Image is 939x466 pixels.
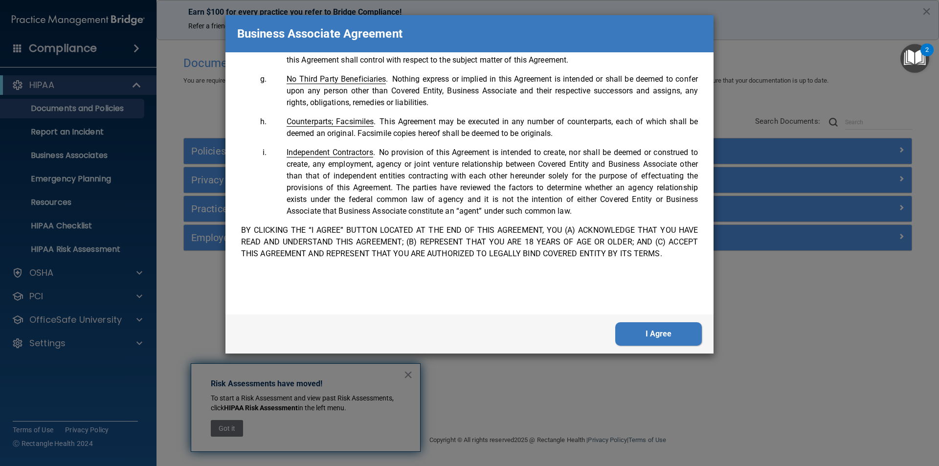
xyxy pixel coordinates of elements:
[268,73,698,109] li: Nothing express or implied in this Agreement is intended or shall be deemed to confer upon any pe...
[287,148,373,157] span: Independent Contractors
[237,23,402,44] p: Business Associate Agreement
[925,50,929,63] div: 2
[287,148,375,157] span: .
[287,117,376,126] span: .
[241,224,698,260] p: BY CLICKING THE “I AGREE” BUTTON LOCATED AT THE END OF THIS AGREEMENT, YOU (A) ACKNOWLEDGE THAT Y...
[287,74,386,84] span: No Third Party Beneficiaries
[287,117,374,127] span: Counterparts; Facsimiles
[615,322,702,346] button: I Agree
[268,116,698,139] li: This Agreement may be executed in any number of counterparts, each of which shall be deemed an or...
[268,147,698,217] li: No provision of this Agreement is intended to create, nor shall be deemed or construed to create,...
[900,44,929,73] button: Open Resource Center, 2 new notifications
[287,74,388,84] span: .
